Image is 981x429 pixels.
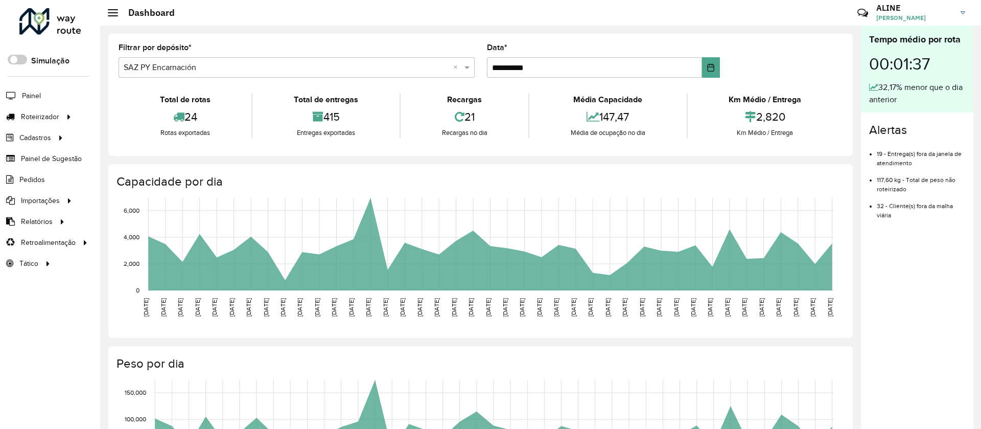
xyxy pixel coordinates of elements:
[255,106,396,128] div: 415
[485,298,492,317] text: [DATE]
[31,55,69,67] label: Simulação
[869,81,965,106] div: 32,17% menor que o dia anterior
[877,142,965,168] li: 19 - Entrega(s) fora da janela de atendimento
[116,174,843,189] h4: Capacidade por dia
[656,298,662,317] text: [DATE]
[348,298,355,317] text: [DATE]
[502,298,508,317] text: [DATE]
[119,41,192,54] label: Filtrar por depósito
[194,298,201,317] text: [DATE]
[758,298,765,317] text: [DATE]
[143,298,149,317] text: [DATE]
[639,298,645,317] text: [DATE]
[433,298,440,317] text: [DATE]
[403,106,526,128] div: 21
[532,106,684,128] div: 147,47
[741,298,748,317] text: [DATE]
[211,298,218,317] text: [DATE]
[228,298,235,317] text: [DATE]
[255,94,396,106] div: Total de entregas
[877,168,965,194] li: 117,60 kg - Total de peso não roteirizado
[827,298,833,317] text: [DATE]
[487,41,507,54] label: Data
[416,298,423,317] text: [DATE]
[22,91,41,101] span: Painel
[468,298,474,317] text: [DATE]
[382,298,389,317] text: [DATE]
[809,298,816,317] text: [DATE]
[21,111,59,122] span: Roteirizador
[453,61,462,74] span: Clear all
[314,298,320,317] text: [DATE]
[279,298,286,317] text: [DATE]
[403,128,526,138] div: Recargas no dia
[604,298,611,317] text: [DATE]
[125,416,146,422] text: 100,000
[118,7,175,18] h2: Dashboard
[775,298,782,317] text: [DATE]
[621,298,628,317] text: [DATE]
[876,3,953,13] h3: ALINE
[331,298,337,317] text: [DATE]
[702,57,720,78] button: Choose Date
[124,234,139,240] text: 4,000
[707,298,713,317] text: [DATE]
[296,298,303,317] text: [DATE]
[852,2,874,24] a: Contato Rápido
[792,298,799,317] text: [DATE]
[877,194,965,220] li: 32 - Cliente(s) fora da malha viária
[403,94,526,106] div: Recargas
[365,298,371,317] text: [DATE]
[21,216,53,227] span: Relatórios
[121,94,249,106] div: Total de rotas
[399,298,406,317] text: [DATE]
[690,128,840,138] div: Km Médio / Entrega
[690,106,840,128] div: 2,820
[116,356,843,371] h4: Peso por dia
[21,153,82,164] span: Painel de Sugestão
[21,237,76,248] span: Retroalimentação
[124,207,139,214] text: 6,000
[724,298,731,317] text: [DATE]
[673,298,680,317] text: [DATE]
[19,258,38,269] span: Tático
[690,298,696,317] text: [DATE]
[532,94,684,106] div: Média Capacidade
[532,128,684,138] div: Média de ocupação no dia
[570,298,577,317] text: [DATE]
[451,298,457,317] text: [DATE]
[136,287,139,293] text: 0
[255,128,396,138] div: Entregas exportadas
[536,298,543,317] text: [DATE]
[160,298,167,317] text: [DATE]
[876,13,953,22] span: [PERSON_NAME]
[519,298,525,317] text: [DATE]
[121,128,249,138] div: Rotas exportadas
[690,94,840,106] div: Km Médio / Entrega
[869,123,965,138] h4: Alertas
[245,298,252,317] text: [DATE]
[124,260,139,267] text: 2,000
[19,174,45,185] span: Pedidos
[177,298,183,317] text: [DATE]
[21,195,60,206] span: Importações
[19,132,51,143] span: Cadastros
[869,47,965,81] div: 00:01:37
[587,298,594,317] text: [DATE]
[121,106,249,128] div: 24
[553,298,559,317] text: [DATE]
[869,33,965,47] div: Tempo médio por rota
[263,298,269,317] text: [DATE]
[125,389,146,396] text: 150,000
